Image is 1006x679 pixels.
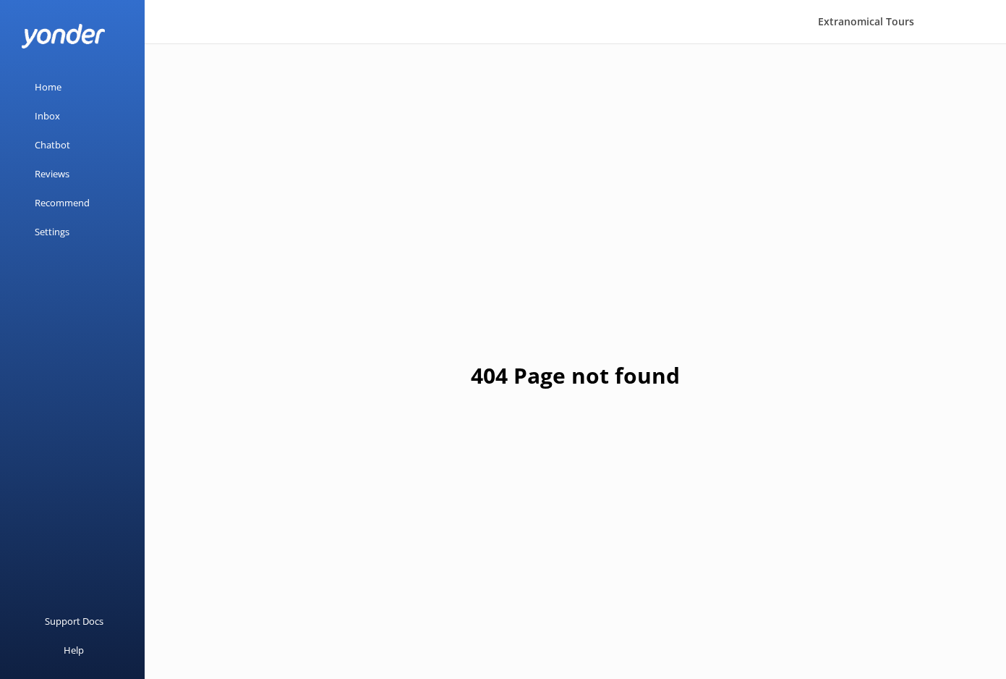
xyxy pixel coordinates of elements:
[471,358,680,393] h1: 404 Page not found
[35,130,70,159] div: Chatbot
[64,636,84,665] div: Help
[22,24,105,48] img: yonder-white-logo.png
[45,607,103,636] div: Support Docs
[35,72,61,101] div: Home
[35,188,90,217] div: Recommend
[35,159,69,188] div: Reviews
[35,101,60,130] div: Inbox
[35,217,69,246] div: Settings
